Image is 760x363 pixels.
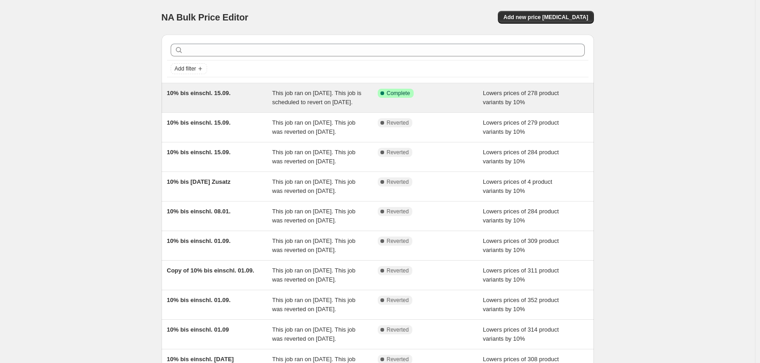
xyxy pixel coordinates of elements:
span: 10% bis einschl. 01.09 [167,326,229,333]
span: This job ran on [DATE]. This job was reverted on [DATE]. [272,267,355,283]
span: 10% bis einschl. 08.01. [167,208,231,215]
span: 10% bis einschl. 15.09. [167,90,231,96]
span: This job ran on [DATE]. This job was reverted on [DATE]. [272,178,355,194]
span: Reverted [387,178,409,186]
span: Reverted [387,119,409,126]
span: Reverted [387,356,409,363]
span: 10% bis einschl. 01.09. [167,297,231,303]
span: Reverted [387,208,409,215]
span: Lowers prices of 284 product variants by 10% [483,149,559,165]
span: Reverted [387,149,409,156]
span: 10% bis einschl. 15.09. [167,149,231,156]
span: Lowers prices of 284 product variants by 10% [483,208,559,224]
span: Reverted [387,237,409,245]
span: This job ran on [DATE]. This job was reverted on [DATE]. [272,237,355,253]
span: This job ran on [DATE]. This job was reverted on [DATE]. [272,208,355,224]
span: Lowers prices of 279 product variants by 10% [483,119,559,135]
span: Reverted [387,267,409,274]
span: This job ran on [DATE]. This job was reverted on [DATE]. [272,149,355,165]
span: NA Bulk Price Editor [162,12,248,22]
span: Lowers prices of 4 product variants by 10% [483,178,552,194]
span: This job ran on [DATE]. This job was reverted on [DATE]. [272,119,355,135]
span: Lowers prices of 278 product variants by 10% [483,90,559,106]
span: 10% bis [DATE] Zusatz [167,178,231,185]
span: This job ran on [DATE]. This job is scheduled to revert on [DATE]. [272,90,361,106]
span: Complete [387,90,410,97]
span: Lowers prices of 352 product variants by 10% [483,297,559,313]
button: Add filter [171,63,207,74]
span: 10% bis einschl. 15.09. [167,119,231,126]
button: Add new price [MEDICAL_DATA] [498,11,593,24]
span: Copy of 10% bis einschl. 01.09. [167,267,254,274]
span: Add new price [MEDICAL_DATA] [503,14,588,21]
span: Reverted [387,297,409,304]
span: Lowers prices of 311 product variants by 10% [483,267,559,283]
span: 10% bis einschl. 01.09. [167,237,231,244]
span: Reverted [387,326,409,333]
span: 10% bis einschl. [DATE] [167,356,234,363]
span: Lowers prices of 309 product variants by 10% [483,237,559,253]
span: This job ran on [DATE]. This job was reverted on [DATE]. [272,326,355,342]
span: Add filter [175,65,196,72]
span: This job ran on [DATE]. This job was reverted on [DATE]. [272,297,355,313]
span: Lowers prices of 314 product variants by 10% [483,326,559,342]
